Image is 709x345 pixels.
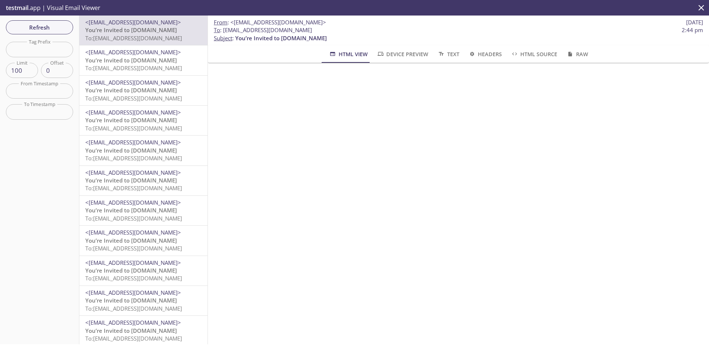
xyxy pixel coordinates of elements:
span: To: [EMAIL_ADDRESS][DOMAIN_NAME] [85,64,182,72]
span: You’re Invited to [DOMAIN_NAME] [85,147,177,154]
span: From [214,18,227,26]
div: <[EMAIL_ADDRESS][DOMAIN_NAME]>You’re Invited to [DOMAIN_NAME]To:[EMAIL_ADDRESS][DOMAIN_NAME] [79,226,208,255]
span: <[EMAIL_ADDRESS][DOMAIN_NAME]> [85,169,181,176]
span: HTML Source [511,49,557,59]
div: <[EMAIL_ADDRESS][DOMAIN_NAME]>You’re Invited to [DOMAIN_NAME]To:[EMAIL_ADDRESS][DOMAIN_NAME] [79,106,208,135]
span: Text [437,49,459,59]
span: You’re Invited to [DOMAIN_NAME] [85,237,177,244]
span: : [214,18,326,26]
span: You’re Invited to [DOMAIN_NAME] [85,26,177,34]
span: <[EMAIL_ADDRESS][DOMAIN_NAME]> [85,18,181,26]
div: <[EMAIL_ADDRESS][DOMAIN_NAME]>You’re Invited to [DOMAIN_NAME]To:[EMAIL_ADDRESS][DOMAIN_NAME] [79,166,208,195]
div: <[EMAIL_ADDRESS][DOMAIN_NAME]>You’re Invited to [DOMAIN_NAME]To:[EMAIL_ADDRESS][DOMAIN_NAME] [79,196,208,225]
span: <[EMAIL_ADDRESS][DOMAIN_NAME]> [85,229,181,236]
span: <[EMAIL_ADDRESS][DOMAIN_NAME]> [85,319,181,326]
span: <[EMAIL_ADDRESS][DOMAIN_NAME]> [85,139,181,146]
span: To: [EMAIL_ADDRESS][DOMAIN_NAME] [85,34,182,42]
span: You’re Invited to [DOMAIN_NAME] [235,34,327,42]
span: To: [EMAIL_ADDRESS][DOMAIN_NAME] [85,245,182,252]
span: You’re Invited to [DOMAIN_NAME] [85,116,177,124]
span: You’re Invited to [DOMAIN_NAME] [85,57,177,64]
span: Subject [214,34,232,42]
span: To: [EMAIL_ADDRESS][DOMAIN_NAME] [85,305,182,312]
span: To [214,26,220,34]
span: <[EMAIL_ADDRESS][DOMAIN_NAME]> [85,259,181,266]
span: Device Preview [377,49,428,59]
span: You’re Invited to [DOMAIN_NAME] [85,327,177,334]
span: To: [EMAIL_ADDRESS][DOMAIN_NAME] [85,215,182,222]
span: You’re Invited to [DOMAIN_NAME] [85,206,177,214]
span: <[EMAIL_ADDRESS][DOMAIN_NAME]> [85,289,181,296]
div: <[EMAIL_ADDRESS][DOMAIN_NAME]>You’re Invited to [DOMAIN_NAME]To:[EMAIL_ADDRESS][DOMAIN_NAME] [79,286,208,315]
span: You’re Invited to [DOMAIN_NAME] [85,177,177,184]
button: Refresh [6,20,73,34]
span: <[EMAIL_ADDRESS][DOMAIN_NAME]> [85,48,181,56]
span: To: [EMAIL_ADDRESS][DOMAIN_NAME] [85,95,182,102]
span: <[EMAIL_ADDRESS][DOMAIN_NAME]> [85,199,181,206]
span: To: [EMAIL_ADDRESS][DOMAIN_NAME] [85,124,182,132]
div: <[EMAIL_ADDRESS][DOMAIN_NAME]>You’re Invited to [DOMAIN_NAME]To:[EMAIL_ADDRESS][DOMAIN_NAME] [79,76,208,105]
span: Headers [468,49,502,59]
span: HTML View [329,49,367,59]
div: <[EMAIL_ADDRESS][DOMAIN_NAME]>You’re Invited to [DOMAIN_NAME]To:[EMAIL_ADDRESS][DOMAIN_NAME] [79,136,208,165]
div: <[EMAIL_ADDRESS][DOMAIN_NAME]>You’re Invited to [DOMAIN_NAME]To:[EMAIL_ADDRESS][DOMAIN_NAME] [79,16,208,45]
div: <[EMAIL_ADDRESS][DOMAIN_NAME]>You’re Invited to [DOMAIN_NAME]To:[EMAIL_ADDRESS][DOMAIN_NAME] [79,256,208,286]
span: testmail [6,4,28,12]
span: <[EMAIL_ADDRESS][DOMAIN_NAME]> [85,109,181,116]
p: : [214,26,703,42]
span: To: [EMAIL_ADDRESS][DOMAIN_NAME] [85,335,182,342]
span: [DATE] [686,18,703,26]
span: : [EMAIL_ADDRESS][DOMAIN_NAME] [214,26,312,34]
span: <[EMAIL_ADDRESS][DOMAIN_NAME]> [85,79,181,86]
span: Refresh [12,23,67,32]
span: You’re Invited to [DOMAIN_NAME] [85,86,177,94]
span: Raw [566,49,588,59]
span: <[EMAIL_ADDRESS][DOMAIN_NAME]> [230,18,326,26]
span: You’re Invited to [DOMAIN_NAME] [85,297,177,304]
span: 2:44 pm [682,26,703,34]
span: To: [EMAIL_ADDRESS][DOMAIN_NAME] [85,184,182,192]
span: You’re Invited to [DOMAIN_NAME] [85,267,177,274]
div: <[EMAIL_ADDRESS][DOMAIN_NAME]>You’re Invited to [DOMAIN_NAME]To:[EMAIL_ADDRESS][DOMAIN_NAME] [79,45,208,75]
span: To: [EMAIL_ADDRESS][DOMAIN_NAME] [85,154,182,162]
span: To: [EMAIL_ADDRESS][DOMAIN_NAME] [85,274,182,282]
